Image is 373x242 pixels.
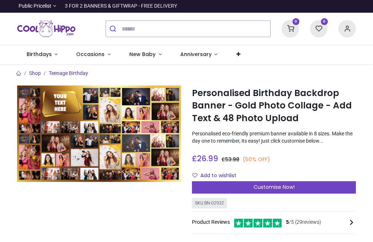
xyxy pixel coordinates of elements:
i: Add to wishlist [192,173,197,178]
span: 53.98 [225,156,239,163]
div: Product Reviews [192,218,356,227]
img: Personalised Birthday Backdrop Banner - Gold Photo Collage - Add Text & 48 Photo Upload [17,86,181,182]
img: Cool Hippo [17,19,75,39]
span: 5 [286,219,289,225]
small: (50% OFF) [243,156,270,163]
div: 3 FOR 2 BANNERS & GIFTWRAP - FREE DELIVERY [65,3,177,10]
a: Birthdays [17,45,67,64]
a: Shop [29,70,41,76]
a: 0 [282,25,299,31]
span: /5 ( 29 reviews) [286,219,321,226]
iframe: Customer reviews powered by Trustpilot [203,3,356,10]
sup: 0 [292,18,299,25]
span: 26.99 [197,153,218,164]
button: Add to wishlistAdd to wishlist [192,170,243,182]
a: New Baby [120,45,171,64]
a: Teenage Birthday [49,70,88,76]
a: Public Pricelist [17,3,56,10]
span: Anniversary [180,51,212,58]
div: SKU: BN-02932 [192,198,227,209]
a: 0 [310,25,327,31]
a: Occasions [67,45,120,64]
span: Customise Now! [254,183,295,191]
h1: Personalised Birthday Backdrop Banner - Gold Photo Collage - Add Text & 48 Photo Upload [192,87,356,124]
span: £ [221,156,239,163]
span: Occasions [76,51,105,58]
sup: 0 [321,18,328,25]
span: £ [192,153,218,164]
span: Birthdays [27,51,52,58]
span: Public Pricelist [19,3,51,10]
button: Submit [106,21,122,37]
span: New Baby [129,51,156,58]
a: Anniversary [171,45,227,64]
a: Logo of Cool Hippo [17,19,75,39]
p: Personalised eco-friendly premium banner available in 8 sizes. Make the day one to remember, its ... [192,130,356,144]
